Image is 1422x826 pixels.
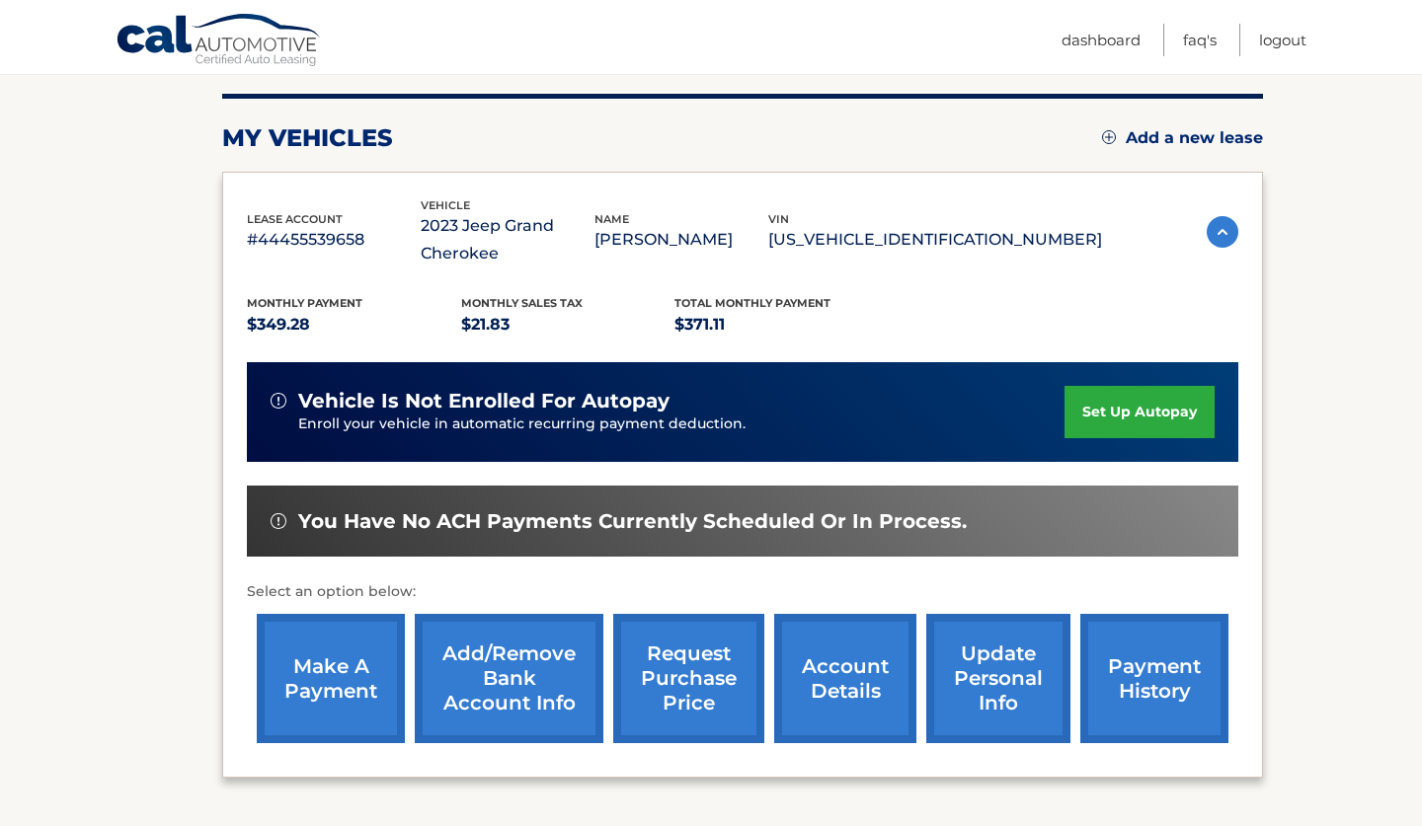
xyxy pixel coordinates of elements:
a: FAQ's [1183,24,1217,56]
p: [US_VEHICLE_IDENTIFICATION_NUMBER] [768,226,1102,254]
p: Enroll your vehicle in automatic recurring payment deduction. [298,413,1065,435]
p: $349.28 [247,311,461,338]
a: account details [774,614,916,743]
h2: my vehicles [222,123,393,153]
a: make a payment [257,614,405,743]
p: $21.83 [461,311,675,338]
a: Dashboard [1062,24,1141,56]
span: name [594,212,629,226]
span: vehicle is not enrolled for autopay [298,389,670,413]
img: alert-white.svg [271,513,286,529]
span: You have no ACH payments currently scheduled or in process. [298,509,967,534]
p: Select an option below: [247,580,1238,604]
a: Cal Automotive [116,13,323,70]
span: Monthly Payment [247,296,362,310]
img: add.svg [1102,130,1116,144]
a: Logout [1259,24,1306,56]
a: request purchase price [613,614,764,743]
span: lease account [247,212,343,226]
span: Monthly sales Tax [461,296,583,310]
p: #44455539658 [247,226,421,254]
p: $371.11 [674,311,889,338]
a: Add/Remove bank account info [415,614,603,743]
a: Add a new lease [1102,128,1263,148]
a: update personal info [926,614,1070,743]
p: [PERSON_NAME] [594,226,768,254]
p: 2023 Jeep Grand Cherokee [421,212,594,267]
img: alert-white.svg [271,393,286,409]
span: vehicle [421,198,470,212]
span: vin [768,212,789,226]
span: Total Monthly Payment [674,296,830,310]
img: accordion-active.svg [1207,216,1238,248]
a: set up autopay [1065,386,1215,438]
a: payment history [1080,614,1228,743]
